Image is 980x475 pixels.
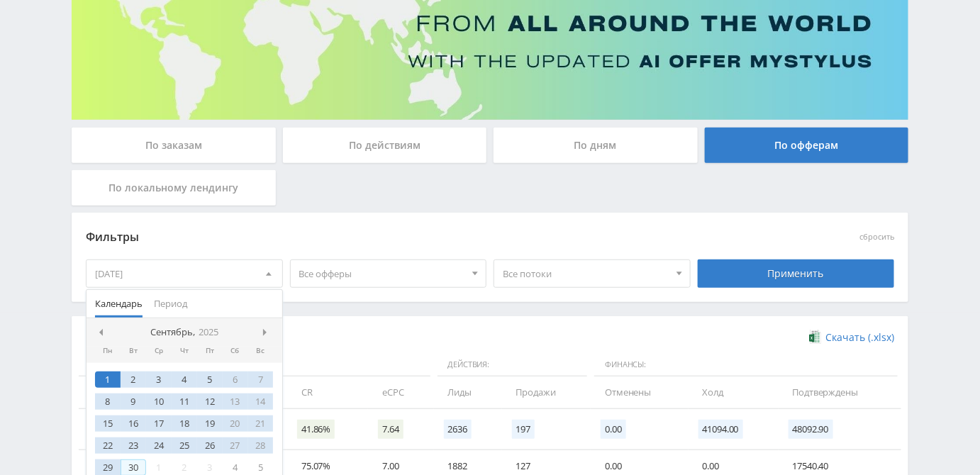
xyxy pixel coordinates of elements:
div: Чт [172,347,197,355]
span: 2636 [444,420,472,439]
td: Холд [689,376,779,408]
div: Вс [248,347,274,355]
div: По дням [494,128,698,163]
div: 4 [172,371,197,388]
span: Действия: [438,353,588,377]
div: [DATE] [87,260,282,287]
div: 14 [248,393,274,410]
td: Подтверждены [779,376,901,408]
span: 41.86% [297,420,335,439]
div: По заказам [72,128,276,163]
div: 24 [146,437,172,454]
span: 41094.00 [698,420,743,439]
div: 3 [146,371,172,388]
div: По офферам [705,128,909,163]
span: Период [154,290,187,318]
div: 5 [197,371,223,388]
span: 48092.90 [789,420,833,439]
div: 26 [197,437,223,454]
div: Пн [95,347,121,355]
div: Вт [121,347,146,355]
span: Финансы: [594,353,898,377]
div: По действиям [283,128,487,163]
div: 11 [172,393,197,410]
i: 2025 [199,327,218,337]
div: 27 [223,437,248,454]
td: Итого: [79,409,216,450]
div: 9 [121,393,146,410]
button: сбросить [859,233,894,242]
div: 28 [248,437,274,454]
span: 0.00 [601,420,625,439]
div: Фильтры [86,227,691,248]
div: 16 [121,415,146,432]
span: Календарь [95,290,143,318]
span: Скачать (.xlsx) [825,332,894,343]
td: Дата [79,376,216,408]
span: 7.64 [378,420,403,439]
div: 6 [223,371,248,388]
div: 12 [197,393,223,410]
td: eCPC [368,376,433,408]
div: 13 [223,393,248,410]
span: Все потоки [503,260,669,287]
div: 7 [248,371,274,388]
button: Календарь [89,290,148,318]
div: Сб [223,347,248,355]
div: Применить [698,259,895,288]
div: 25 [172,437,197,454]
div: По локальному лендингу [72,170,276,206]
span: Данные: [79,353,430,377]
td: CR [287,376,368,408]
div: 15 [95,415,121,432]
div: 1 [95,371,121,388]
div: 19 [197,415,223,432]
span: 197 [512,420,535,439]
span: Все офферы [299,260,465,287]
div: 18 [172,415,197,432]
div: 10 [146,393,172,410]
div: 22 [95,437,121,454]
div: 17 [146,415,172,432]
a: Скачать (.xlsx) [809,330,894,345]
div: 21 [248,415,274,432]
div: 23 [121,437,146,454]
img: xlsx [809,330,821,344]
td: Отменены [591,376,688,408]
div: 20 [223,415,248,432]
div: Ср [146,347,172,355]
button: Период [148,290,193,318]
td: Продажи [502,376,591,408]
div: Сентябрь, [145,327,224,338]
div: 2 [121,371,146,388]
div: 8 [95,393,121,410]
div: Пт [197,347,223,355]
td: Лиды [434,376,502,408]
